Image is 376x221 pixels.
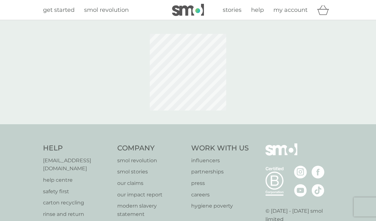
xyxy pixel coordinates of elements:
[84,6,129,13] span: smol revolution
[294,184,307,197] img: visit the smol Youtube page
[191,202,249,210] a: hygiene poverty
[43,6,75,13] span: get started
[117,168,185,176] a: smol stories
[273,6,307,13] span: my account
[223,5,242,15] a: stories
[312,184,324,197] img: visit the smol Tiktok page
[251,6,264,13] span: help
[43,5,75,15] a: get started
[172,4,204,16] img: smol
[117,156,185,165] a: smol revolution
[294,166,307,179] img: visit the smol Instagram page
[191,143,249,153] h4: Work With Us
[273,5,307,15] a: my account
[312,166,324,179] img: visit the smol Facebook page
[191,191,249,199] a: careers
[251,5,264,15] a: help
[43,210,111,218] a: rinse and return
[223,6,242,13] span: stories
[117,143,185,153] h4: Company
[117,191,185,199] a: our impact report
[317,4,333,16] div: basket
[43,199,111,207] a: carton recycling
[43,176,111,184] a: help centre
[43,156,111,173] a: [EMAIL_ADDRESS][DOMAIN_NAME]
[191,168,249,176] a: partnerships
[117,179,185,187] a: our claims
[84,5,129,15] a: smol revolution
[43,187,111,196] a: safety first
[43,143,111,153] h4: Help
[191,156,249,165] a: influencers
[117,202,185,218] a: modern slavery statement
[265,143,297,165] img: smol
[191,179,249,187] a: press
